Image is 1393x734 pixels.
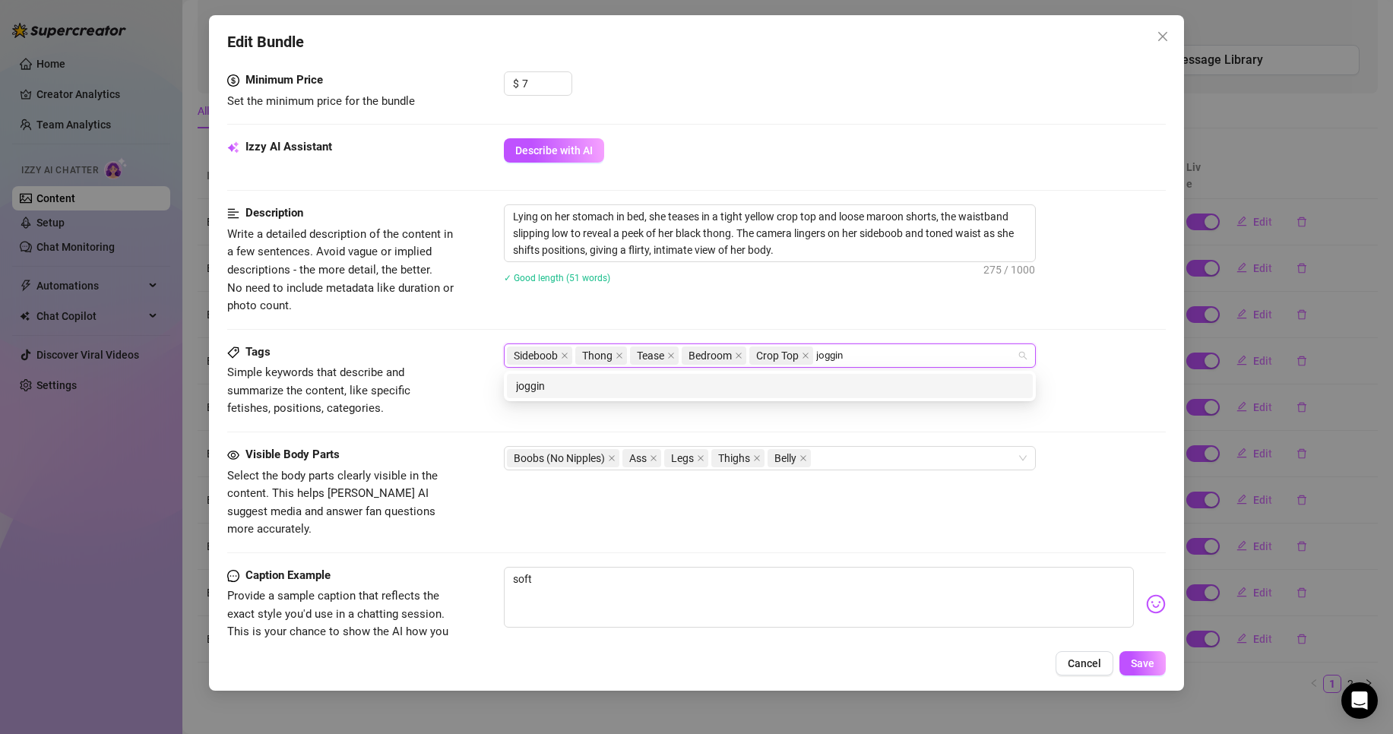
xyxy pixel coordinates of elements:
span: close [697,454,704,462]
span: close [1157,30,1169,43]
img: svg%3e [1146,594,1166,614]
span: Legs [671,450,694,467]
strong: Tags [245,345,271,359]
span: close [561,352,568,359]
button: Save [1119,651,1166,675]
button: Cancel [1056,651,1113,675]
span: Simple keywords that describe and summarize the content, like specific fetishes, positions, categ... [227,365,410,415]
span: Sideboob [514,347,558,364]
span: Write a detailed description of the content in a few sentences. Avoid vague or implied descriptio... [227,227,454,312]
span: Thighs [718,450,750,467]
span: Belly [768,449,811,467]
span: message [227,567,239,585]
button: Describe with AI [504,138,604,163]
span: Bedroom [689,347,732,364]
span: Cancel [1068,657,1101,669]
span: Ass [629,450,647,467]
span: Ass [622,449,661,467]
span: Crop Top [756,347,799,364]
span: dollar [227,71,239,90]
span: Legs [664,449,708,467]
span: close [753,454,761,462]
span: close [616,352,623,359]
span: Select the body parts clearly visible in the content. This helps [PERSON_NAME] AI suggest media a... [227,469,438,536]
span: Tease [630,346,679,365]
span: Crop Top [749,346,813,365]
button: Close [1151,24,1175,49]
strong: Izzy AI Assistant [245,140,332,153]
span: close [799,454,807,462]
span: Close [1151,30,1175,43]
span: Thong [582,347,613,364]
div: joggin [507,374,1033,398]
strong: Visible Body Parts [245,448,340,461]
span: align-left [227,204,239,223]
span: Thong [575,346,627,365]
span: Boobs (No Nipples) [514,450,605,467]
span: close [802,352,809,359]
strong: Caption Example [245,568,331,582]
div: Open Intercom Messenger [1341,682,1378,719]
span: ✓ Good length (51 words) [504,273,610,283]
textarea: soft [504,567,1134,628]
span: close [608,454,616,462]
div: joggin [516,378,1024,394]
span: close [650,454,657,462]
textarea: Lying on her stomach in bed, she teases in a tight yellow crop top and loose maroon shorts, the w... [505,205,1035,261]
span: Describe with AI [515,144,593,157]
span: Thighs [711,449,765,467]
span: Edit Bundle [227,30,304,54]
span: Belly [774,450,796,467]
span: close [667,352,675,359]
span: Boobs (No Nipples) [507,449,619,467]
span: eye [227,449,239,461]
span: Save [1131,657,1154,669]
span: Bedroom [682,346,746,365]
span: close [735,352,742,359]
strong: Minimum Price [245,73,323,87]
span: Set the minimum price for the bundle [227,94,415,108]
span: Tease [637,347,664,364]
span: Provide a sample caption that reflects the exact style you'd use in a chatting session. This is y... [227,589,448,656]
span: tag [227,346,239,359]
strong: Description [245,206,303,220]
span: Sideboob [507,346,572,365]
